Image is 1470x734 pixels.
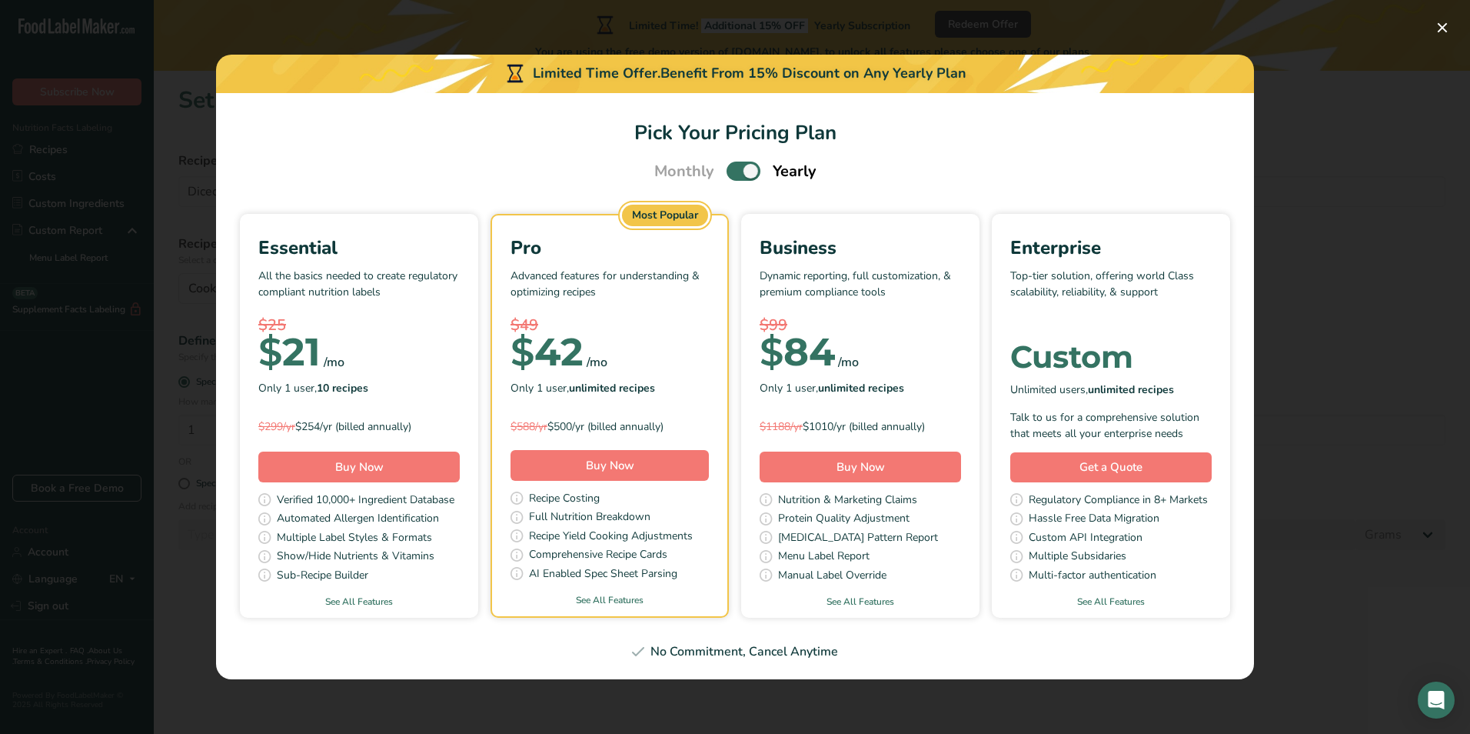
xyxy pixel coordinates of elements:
[529,490,600,509] span: Recipe Costing
[760,452,961,482] button: Buy Now
[587,353,607,372] div: /mo
[511,419,547,434] span: $588/yr
[258,268,460,314] p: All the basics needed to create regulatory compliant nutrition labels
[660,63,966,84] div: Benefit From 15% Discount on Any Yearly Plan
[258,234,460,262] div: Essential
[529,509,650,528] span: Full Nutrition Breakdown
[778,567,886,586] span: Manual Label Override
[1029,492,1208,511] span: Regulatory Compliance in 8+ Markets
[277,510,439,529] span: Automated Allergen Identification
[622,205,708,226] div: Most Popular
[818,381,904,395] b: unlimited recipes
[240,595,478,609] a: See All Features
[511,419,709,435] div: $500/yr (billed annually)
[778,548,870,567] span: Menu Label Report
[1029,529,1142,549] span: Custom API Integration
[258,337,321,368] div: 21
[529,566,677,585] span: AI Enabled Spec Sheet Parsing
[258,419,295,434] span: $299/yr
[1010,342,1212,372] div: Custom
[511,337,584,368] div: 42
[234,118,1236,148] h1: Pick Your Pricing Plan
[258,452,460,482] button: Buy Now
[529,528,693,547] span: Recipe Yield Cooking Adjustments
[529,546,667,566] span: Comprehensive Recipe Cards
[258,380,368,396] span: Only 1 user,
[1029,567,1156,586] span: Multi-factor authentication
[317,381,368,395] b: 10 recipes
[773,160,816,183] span: Yearly
[836,459,885,475] span: Buy Now
[760,268,961,314] p: Dynamic reporting, full customization, & premium compliance tools
[760,337,835,368] div: 84
[1029,510,1159,529] span: Hassle Free Data Migration
[511,234,709,262] div: Pro
[511,314,709,337] div: $49
[760,419,961,435] div: $1010/yr (billed annually)
[760,314,961,337] div: $99
[277,548,434,567] span: Show/Hide Nutrients & Vitamins
[1010,452,1212,482] a: Get a Quote
[511,268,709,314] p: Advanced features for understanding & optimizing recipes
[1079,459,1142,476] span: Get a Quote
[335,459,384,475] span: Buy Now
[324,353,344,372] div: /mo
[277,492,454,511] span: Verified 10,000+ Ingredient Database
[1010,234,1212,262] div: Enterprise
[654,160,714,183] span: Monthly
[1010,382,1174,398] span: Unlimited users,
[511,329,534,375] span: $
[778,492,917,511] span: Nutrition & Marketing Claims
[1010,409,1212,442] div: Talk to us for a comprehensive solution that meets all your enterprise needs
[277,529,432,549] span: Multiple Label Styles & Formats
[216,55,1254,93] div: Limited Time Offer.
[258,329,282,375] span: $
[838,353,859,372] div: /mo
[234,642,1236,661] div: No Commitment, Cancel Anytime
[992,595,1230,609] a: See All Features
[258,419,460,435] div: $254/yr (billed annually)
[760,419,803,434] span: $1188/yr
[586,458,634,473] span: Buy Now
[1088,382,1174,397] b: unlimited recipes
[741,595,979,609] a: See All Features
[1418,682,1455,719] div: Open Intercom Messenger
[569,381,655,395] b: unlimited recipes
[511,450,709,481] button: Buy Now
[1029,548,1126,567] span: Multiple Subsidaries
[760,329,783,375] span: $
[778,510,910,529] span: Protein Quality Adjustment
[778,529,938,549] span: [MEDICAL_DATA] Pattern Report
[258,314,460,337] div: $25
[760,234,961,262] div: Business
[1010,268,1212,314] p: Top-tier solution, offering world Class scalability, reliability, & support
[492,593,727,607] a: See All Features
[277,567,368,586] span: Sub-Recipe Builder
[511,380,655,396] span: Only 1 user,
[760,380,904,396] span: Only 1 user,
